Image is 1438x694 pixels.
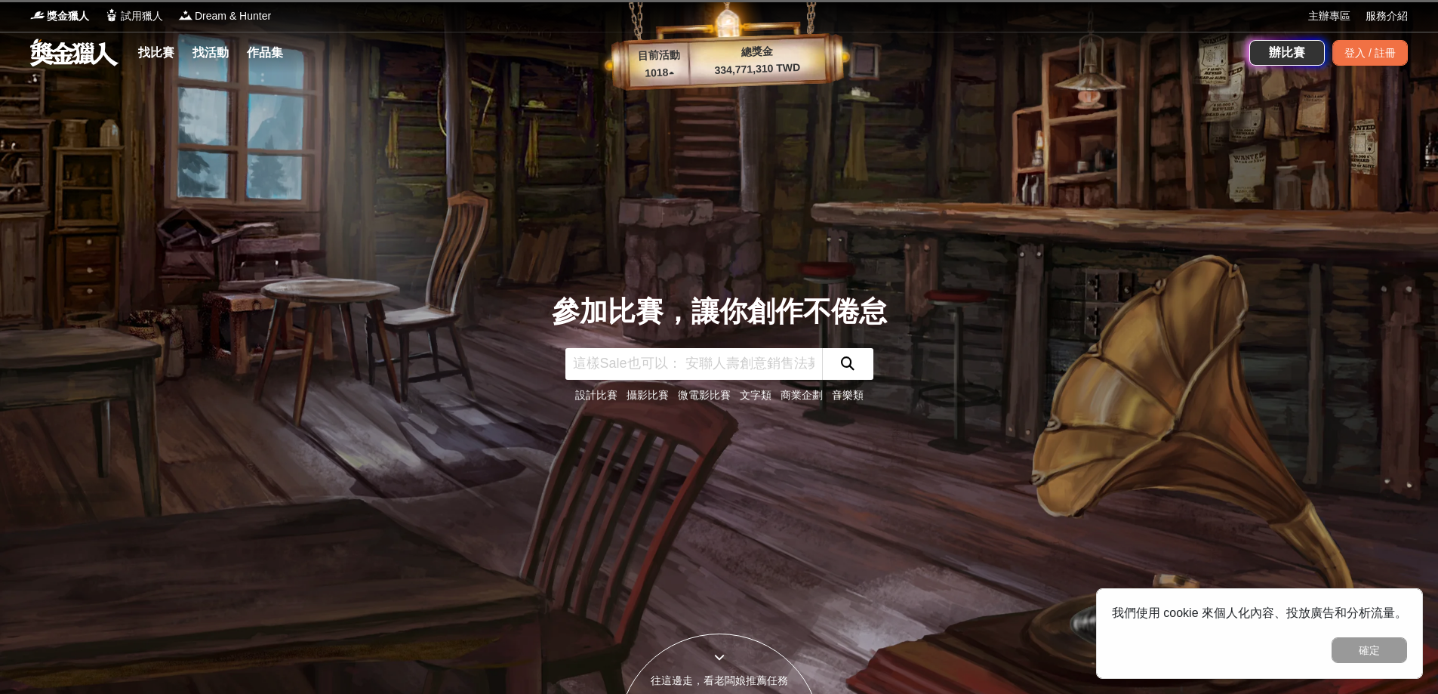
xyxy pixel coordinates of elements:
[241,42,289,63] a: 作品集
[628,47,689,65] p: 目前活動
[689,59,826,79] p: 334,771,310 TWD
[104,8,163,24] a: Logo試用獵人
[1332,40,1408,66] div: 登入 / 註冊
[552,291,887,333] div: 參加比賽，讓你創作不倦怠
[618,673,821,689] div: 往這邊走，看老闆娘推薦任務
[832,389,864,401] a: 音樂類
[30,8,45,23] img: Logo
[1112,606,1407,619] span: 我們使用 cookie 來個人化內容、投放廣告和分析流量。
[47,8,89,24] span: 獎金獵人
[30,8,89,24] a: Logo獎金獵人
[1366,8,1408,24] a: 服務介紹
[1249,40,1325,66] a: 辦比賽
[195,8,271,24] span: Dream & Hunter
[627,389,669,401] a: 攝影比賽
[104,8,119,23] img: Logo
[186,42,235,63] a: 找活動
[1308,8,1350,24] a: 主辦專區
[178,8,271,24] a: LogoDream & Hunter
[678,389,731,401] a: 微電影比賽
[629,64,690,82] p: 1018 ▴
[565,348,822,380] input: 這樣Sale也可以： 安聯人壽創意銷售法募集
[1332,637,1407,663] button: 確定
[688,42,825,62] p: 總獎金
[132,42,180,63] a: 找比賽
[740,389,771,401] a: 文字類
[781,389,823,401] a: 商業企劃
[575,389,617,401] a: 設計比賽
[178,8,193,23] img: Logo
[121,8,163,24] span: 試用獵人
